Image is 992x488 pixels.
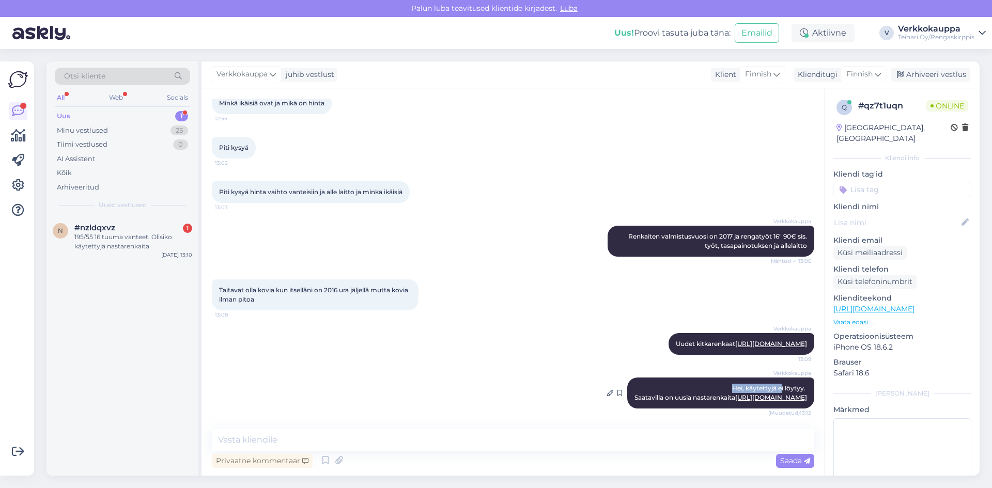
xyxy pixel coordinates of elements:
div: Kõik [57,168,72,178]
div: 195/55 16 tuuma vanteet. Olisiko käytettyjä nastarenkaita [74,232,192,251]
p: Kliendi nimi [833,201,971,212]
div: Uus [57,111,70,121]
div: [PERSON_NAME] [833,389,971,398]
span: Taitavat olla kovia kun itselläni on 2016 ura jäljellä mutta kovia ilman pitoa [219,286,410,303]
div: Klient [711,69,736,80]
input: Lisa nimi [834,217,959,228]
div: Teinari Oy/Rengaskirppis [898,33,974,41]
div: Küsi telefoninumbrit [833,275,917,289]
span: #nzldqxvz [74,223,115,232]
div: Kliendi info [833,153,971,163]
span: Minkä ikäisiä ovat ja mikä on hinta [219,99,324,107]
span: Verkkokauppa [216,69,268,80]
a: [URL][DOMAIN_NAME] [833,304,915,313]
p: Safari 18.6 [833,368,971,379]
span: Verkkokauppa [772,325,811,333]
input: Lisa tag [833,182,971,197]
div: juhib vestlust [282,69,334,80]
img: Askly Logo [8,70,28,89]
div: Aktiivne [792,24,855,42]
p: Kliendi telefon [833,264,971,275]
span: Online [926,100,968,112]
span: 13:02 [215,159,254,167]
p: Operatsioonisüsteem [833,331,971,342]
div: All [55,91,67,104]
span: (Muudetud) 13:12 [768,409,811,417]
span: Luba [557,4,581,13]
div: Minu vestlused [57,125,108,136]
p: iPhone OS 18.6.2 [833,342,971,353]
span: Verkkokauppa [772,217,811,225]
a: [URL][DOMAIN_NAME] [735,340,807,348]
p: Kliendi tag'id [833,169,971,180]
span: 12:55 [215,115,254,122]
p: Kliendi email [833,235,971,246]
p: Klienditeekond [833,293,971,304]
span: Nähtud ✓ 13:06 [771,257,811,265]
div: Web [107,91,125,104]
div: 25 [171,125,188,136]
span: 13:08 [215,311,254,319]
b: Uus! [614,28,634,38]
div: Proovi tasuta juba täna: [614,27,731,39]
span: Uued vestlused [99,200,147,210]
div: Verkkokauppa [898,25,974,33]
span: Otsi kliente [64,71,105,82]
div: # qz7t1uqn [858,100,926,112]
span: 13:09 [772,355,811,363]
div: [GEOGRAPHIC_DATA], [GEOGRAPHIC_DATA] [836,122,951,144]
div: Arhiveeri vestlus [891,68,970,82]
div: Privaatne kommentaar [212,454,313,468]
span: Saada [780,456,810,465]
span: n [58,227,63,234]
span: Finnish [745,69,771,80]
div: Küsi meiliaadressi [833,246,907,260]
span: q [842,103,847,111]
span: Piti kysyä [219,144,249,151]
div: V [879,26,894,40]
span: Verkkokauppa [772,369,811,377]
div: Arhiveeritud [57,182,99,193]
a: VerkkokauppaTeinari Oy/Rengaskirppis [898,25,986,41]
p: Vaata edasi ... [833,318,971,327]
span: Finnish [846,69,873,80]
a: [URL][DOMAIN_NAME] [735,393,807,401]
div: 1 [183,224,192,233]
div: Klienditugi [794,69,838,80]
button: Emailid [735,23,779,43]
div: Socials [165,91,190,104]
span: Renkaiten valmistusvuosi on 2017 ja rengatyöt 16" 90€ sis. työt, tasapainotuksen ja allelaitto [628,232,809,249]
span: Uudet kitkarenkaat [676,340,807,348]
span: Piti kysyä hinta vaihto vanteisiin ja alle laitto ja minkä ikäisiä [219,188,402,196]
p: Märkmed [833,404,971,415]
span: 13:03 [215,203,254,211]
div: 0 [173,139,188,150]
div: [DATE] 13:10 [161,251,192,259]
div: 1 [175,111,188,121]
p: Brauser [833,357,971,368]
div: Tiimi vestlused [57,139,107,150]
div: AI Assistent [57,154,95,164]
